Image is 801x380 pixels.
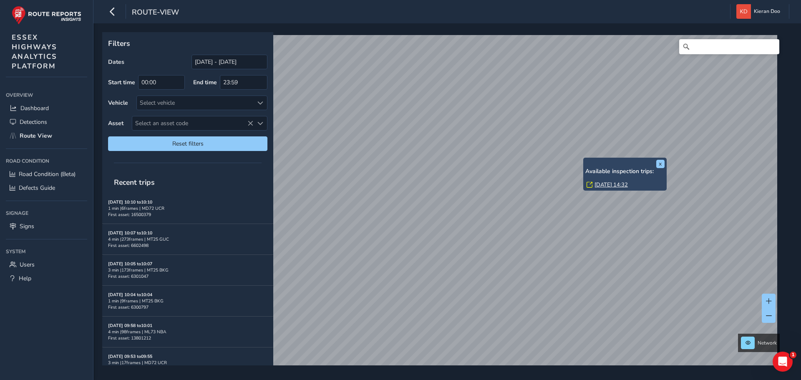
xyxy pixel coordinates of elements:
[758,340,777,346] span: Network
[132,7,179,19] span: route-view
[108,292,152,298] strong: [DATE] 10:04 to 10:04
[790,352,796,358] span: 1
[6,167,87,181] a: Road Condition (Beta)
[108,230,152,236] strong: [DATE] 10:07 to 10:10
[108,322,152,329] strong: [DATE] 09:58 to 10:01
[108,353,152,360] strong: [DATE] 09:53 to 09:55
[19,184,55,192] span: Defects Guide
[137,96,253,110] div: Select vehicle
[12,6,81,25] img: rr logo
[6,115,87,129] a: Detections
[108,267,267,273] div: 3 min | 173 frames | MT25 BKG
[108,199,152,205] strong: [DATE] 10:10 to 10:10
[20,132,52,140] span: Route View
[6,129,87,143] a: Route View
[20,261,35,269] span: Users
[6,272,87,285] a: Help
[132,116,253,130] span: Select an asset code
[20,104,49,112] span: Dashboard
[736,4,751,19] img: diamond-layout
[6,101,87,115] a: Dashboard
[6,181,87,195] a: Defects Guide
[20,222,34,230] span: Signs
[12,33,57,71] span: ESSEX HIGHWAYS ANALYTICS PLATFORM
[6,155,87,167] div: Road Condition
[108,304,149,310] span: First asset: 6300797
[108,261,152,267] strong: [DATE] 10:05 to 10:07
[108,273,149,279] span: First asset: 6301047
[108,298,267,304] div: 1 min | 9 frames | MT25 BKG
[736,4,783,19] button: Kieran Doo
[679,39,779,54] input: Search
[6,89,87,101] div: Overview
[108,329,267,335] div: 4 min | 98 frames | ML73 NBA
[108,335,151,341] span: First asset: 13801212
[108,360,267,366] div: 3 min | 17 frames | MD72 UCR
[6,245,87,258] div: System
[773,352,793,372] iframe: Intercom live chat
[108,136,267,151] button: Reset filters
[108,78,135,86] label: Start time
[108,58,124,66] label: Dates
[108,171,161,193] span: Recent trips
[108,236,267,242] div: 4 min | 273 frames | MT25 GUC
[6,258,87,272] a: Users
[754,4,780,19] span: Kieran Doo
[594,181,628,189] a: [DATE] 14:32
[19,274,31,282] span: Help
[253,116,267,130] div: Select an asset code
[193,78,217,86] label: End time
[108,242,149,249] span: First asset: 6602498
[108,99,128,107] label: Vehicle
[19,170,76,178] span: Road Condition (Beta)
[6,207,87,219] div: Signage
[20,118,47,126] span: Detections
[114,140,261,148] span: Reset filters
[585,168,665,175] h6: Available inspection trips:
[6,219,87,233] a: Signs
[108,38,267,49] p: Filters
[108,119,123,127] label: Asset
[656,160,665,168] button: x
[108,211,151,218] span: First asset: 16500379
[105,35,777,375] canvas: Map
[108,205,267,211] div: 1 min | 6 frames | MD72 UCR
